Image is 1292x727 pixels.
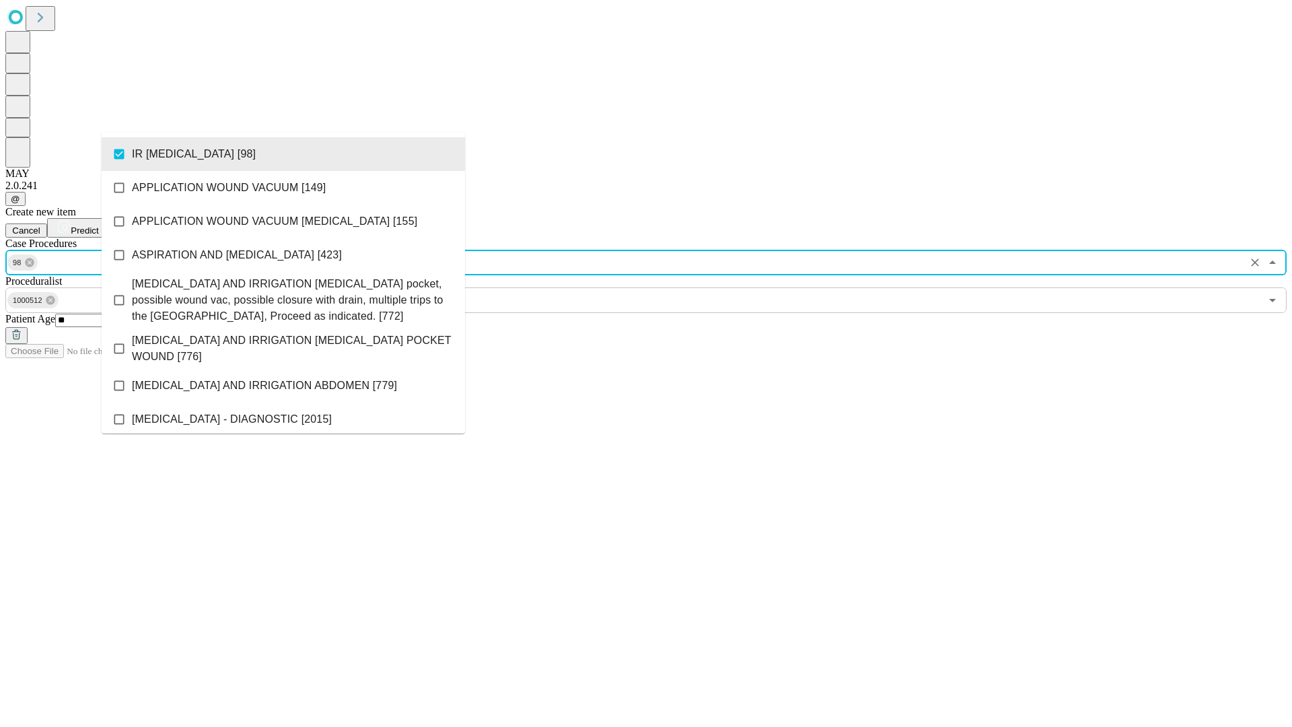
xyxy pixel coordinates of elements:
[132,411,332,427] span: [MEDICAL_DATA] - DIAGNOSTIC [2015]
[5,223,47,238] button: Cancel
[132,213,417,230] span: APPLICATION WOUND VACUUM [MEDICAL_DATA] [155]
[132,146,256,162] span: IR [MEDICAL_DATA] [98]
[7,255,27,271] span: 98
[5,192,26,206] button: @
[5,313,55,324] span: Patient Age
[5,275,62,287] span: Proceduralist
[71,226,98,236] span: Predict
[5,168,1287,180] div: MAY
[5,180,1287,192] div: 2.0.241
[7,292,59,308] div: 1000512
[12,226,40,236] span: Cancel
[132,276,454,324] span: [MEDICAL_DATA] AND IRRIGATION [MEDICAL_DATA] pocket, possible wound vac, possible closure with dr...
[47,218,109,238] button: Predict
[7,254,38,271] div: 98
[1263,291,1282,310] button: Open
[132,180,326,196] span: APPLICATION WOUND VACUUM [149]
[132,247,342,263] span: ASPIRATION AND [MEDICAL_DATA] [423]
[1263,253,1282,272] button: Close
[7,293,48,308] span: 1000512
[132,378,397,394] span: [MEDICAL_DATA] AND IRRIGATION ABDOMEN [779]
[1246,253,1264,272] button: Clear
[11,194,20,204] span: @
[5,206,76,217] span: Create new item
[132,333,454,365] span: [MEDICAL_DATA] AND IRRIGATION [MEDICAL_DATA] POCKET WOUND [776]
[5,238,77,249] span: Scheduled Procedure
